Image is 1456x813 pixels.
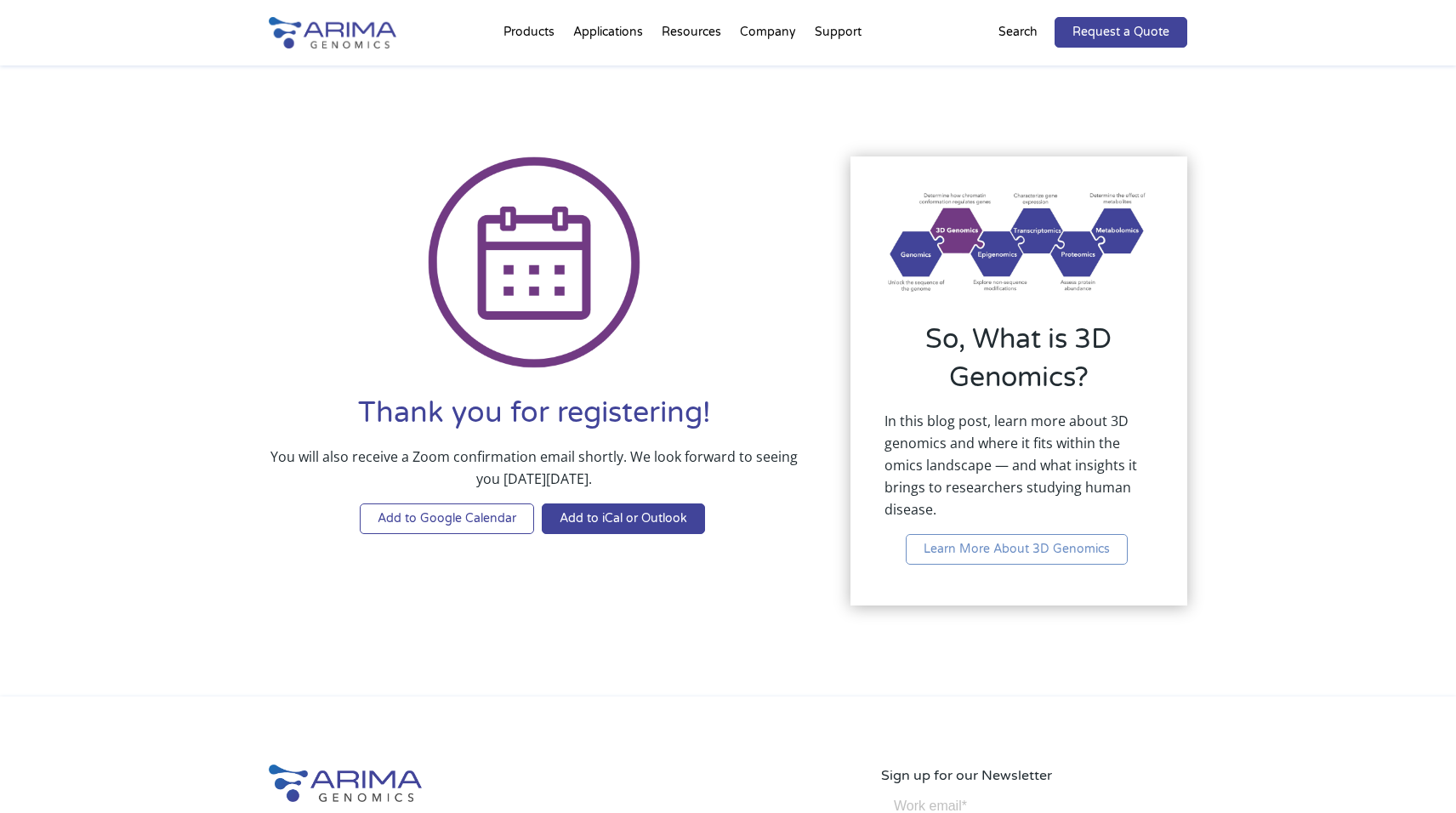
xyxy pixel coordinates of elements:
[269,394,799,446] h1: Thank you for registering!
[428,156,640,369] img: Icon Calendar
[906,534,1128,565] a: Learn More About 3D Genomics
[542,503,705,534] a: Add to iCal or Outlook
[884,410,1153,534] p: In this blog post, learn more about 3D genomics and where it fits within the omics landscape — an...
[360,503,534,534] a: Add to Google Calendar
[1055,17,1187,48] a: Request a Quote
[998,21,1038,43] p: Search
[269,17,396,48] img: Arima-Genomics-logo
[884,321,1153,410] h2: So, What is 3D Genomics?
[269,765,422,802] img: Arima-Genomics-logo
[269,446,799,503] p: You will also receive a Zoom confirmation email shortly. We look forward to seeing you [DATE][DATE].
[881,765,1187,787] p: Sign up for our Newsletter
